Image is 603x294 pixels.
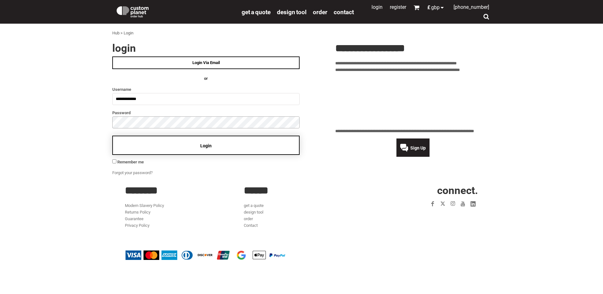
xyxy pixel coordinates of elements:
[242,8,271,15] a: get a quote
[277,8,307,15] a: design tool
[125,223,149,228] a: Privacy Policy
[143,250,159,260] img: Mastercard
[125,203,164,208] a: Modern Slavery Policy
[125,216,143,221] a: Guarantee
[313,8,327,15] a: order
[197,250,213,260] img: Discover
[215,250,231,260] img: China UnionPay
[124,30,133,37] div: Login
[244,203,264,208] a: get a quote
[335,77,491,124] iframe: Customer reviews powered by Trustpilot
[117,160,144,164] span: Remember me
[242,9,271,16] span: get a quote
[112,56,300,69] a: Login Via Email
[372,4,383,10] a: Login
[390,4,406,10] a: Register
[112,43,300,53] h2: Login
[120,30,123,37] div: >
[115,5,150,17] img: Custom Planet
[363,185,478,196] h2: CONNECT.
[179,250,195,260] img: Diners Club
[431,5,440,10] span: GBP
[112,75,300,82] h4: OR
[112,2,238,21] a: Custom Planet
[244,210,263,215] a: design tool
[277,9,307,16] span: design tool
[125,210,150,215] a: Returns Policy
[200,143,212,148] span: Login
[391,213,478,220] iframe: Customer reviews powered by Trustpilot
[410,145,426,150] span: Sign Up
[112,170,153,175] a: Forgot your password?
[161,250,177,260] img: American Express
[269,253,285,257] img: PayPal
[192,60,220,65] span: Login Via Email
[244,216,253,221] a: order
[313,9,327,16] span: order
[112,31,120,35] a: Hub
[233,250,249,260] img: Google Pay
[112,109,300,116] label: Password
[251,250,267,260] img: Apple Pay
[454,4,489,10] span: [PHONE_NUMBER]
[334,8,354,15] a: Contact
[244,223,258,228] a: Contact
[112,86,300,93] label: Username
[427,5,431,10] span: £
[112,159,116,163] input: Remember me
[126,250,141,260] img: Visa
[334,9,354,16] span: Contact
